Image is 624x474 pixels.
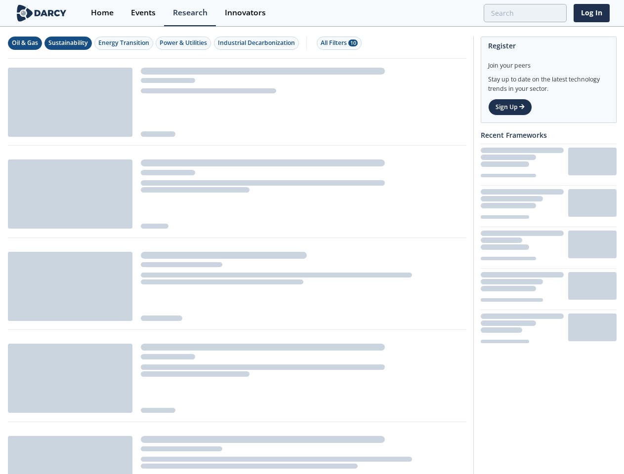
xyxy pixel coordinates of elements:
div: Stay up to date on the latest technology trends in your sector. [488,70,609,93]
input: Advanced Search [484,4,567,22]
button: All Filters 10 [317,37,362,50]
div: Industrial Decarbonization [218,39,295,47]
div: Research [173,9,208,17]
a: Sign Up [488,99,532,116]
div: Sustainability [48,39,88,47]
button: Industrial Decarbonization [214,37,299,50]
img: logo-wide.svg [15,4,69,22]
div: Power & Utilities [160,39,207,47]
button: Power & Utilities [156,37,211,50]
button: Oil & Gas [8,37,42,50]
button: Energy Transition [94,37,153,50]
div: Oil & Gas [12,39,38,47]
div: Home [91,9,114,17]
div: Events [131,9,156,17]
span: 10 [348,39,358,46]
div: Innovators [225,9,266,17]
div: Join your peers [488,54,609,70]
button: Sustainability [44,37,92,50]
div: Recent Frameworks [481,126,617,144]
div: Register [488,37,609,54]
a: Log In [574,4,610,22]
div: Energy Transition [98,39,149,47]
div: All Filters [321,39,358,47]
